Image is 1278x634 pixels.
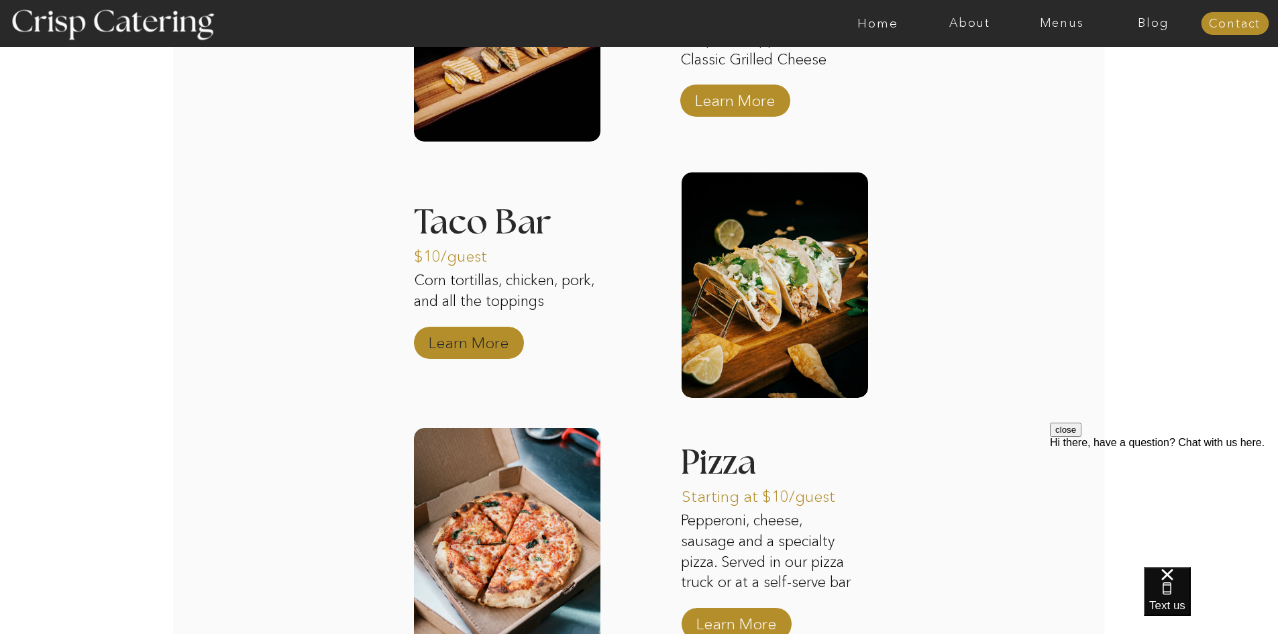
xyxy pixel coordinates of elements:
[1201,17,1269,31] a: Contact
[414,205,600,222] h3: Taco Bar
[832,17,924,30] a: Home
[1016,17,1108,30] a: Menus
[680,445,820,484] h3: Pizza
[1108,17,1200,30] a: Blog
[1050,423,1278,584] iframe: podium webchat widget prompt
[414,270,600,335] p: Corn tortillas, chicken, pork, and all the toppings
[924,17,1016,30] a: About
[414,233,503,272] p: $10/guest
[682,474,859,513] p: Starting at $10/guest
[681,511,859,593] p: Pepperoni, cheese, sausage and a specialty pizza. Served in our pizza truck or at a self-serve bar
[424,320,513,359] a: Learn More
[1144,567,1278,634] iframe: podium webchat widget bubble
[690,78,780,117] a: Learn More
